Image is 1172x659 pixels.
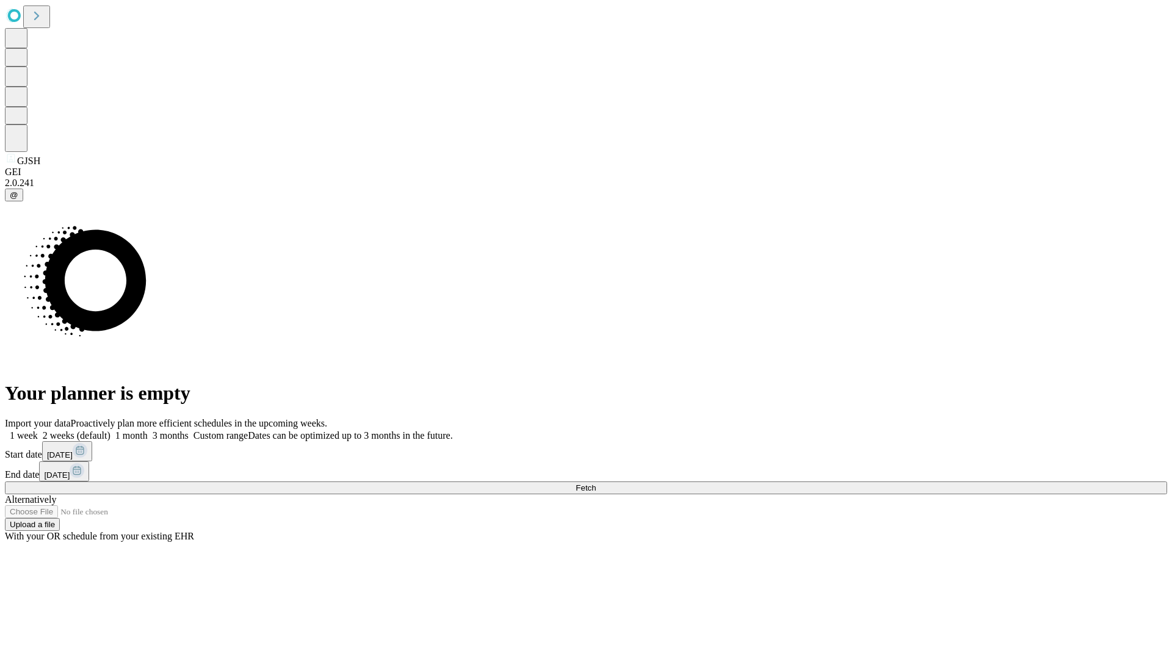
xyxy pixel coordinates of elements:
span: GJSH [17,156,40,166]
button: @ [5,189,23,201]
span: Fetch [576,483,596,492]
div: End date [5,461,1167,481]
span: Alternatively [5,494,56,505]
span: 3 months [153,430,189,441]
span: 1 month [115,430,148,441]
div: GEI [5,167,1167,178]
div: Start date [5,441,1167,461]
button: Upload a file [5,518,60,531]
span: Dates can be optimized up to 3 months in the future. [248,430,452,441]
span: Custom range [194,430,248,441]
h1: Your planner is empty [5,382,1167,405]
span: @ [10,190,18,200]
button: Fetch [5,481,1167,494]
span: Import your data [5,418,71,428]
span: With your OR schedule from your existing EHR [5,531,194,541]
div: 2.0.241 [5,178,1167,189]
span: 2 weeks (default) [43,430,110,441]
span: 1 week [10,430,38,441]
span: [DATE] [44,470,70,480]
button: [DATE] [42,441,92,461]
span: Proactively plan more efficient schedules in the upcoming weeks. [71,418,327,428]
span: [DATE] [47,450,73,459]
button: [DATE] [39,461,89,481]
